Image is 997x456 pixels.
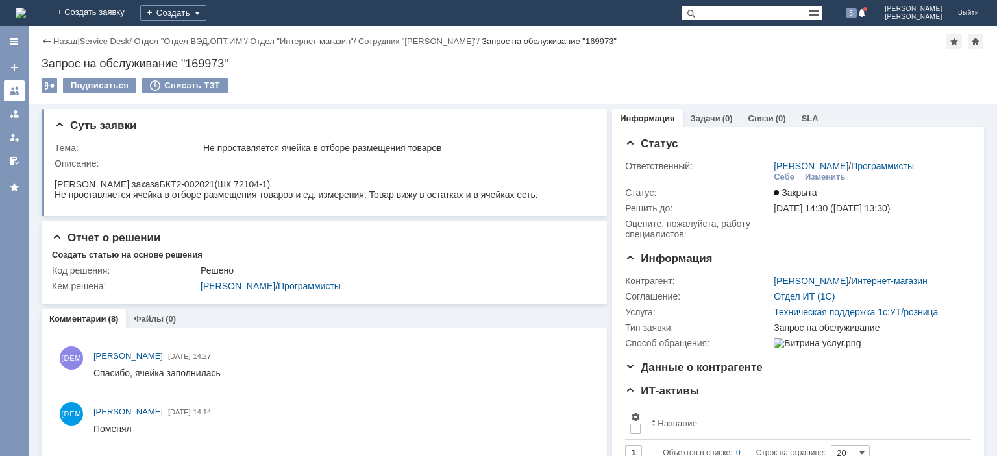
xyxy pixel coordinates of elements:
div: Соглашение: [625,291,771,302]
div: | [77,36,79,45]
a: Назад [53,36,77,46]
a: Сотрудник "[PERSON_NAME]" [358,36,477,46]
div: Название [658,418,697,428]
div: Сделать домашней страницей [968,34,983,49]
div: Создать статью на основе решения [52,250,203,260]
span: (ШК 72104-1) [160,10,216,21]
div: (0) [166,314,176,324]
div: / [134,36,250,46]
a: Отдел ИТ (1С) [774,291,835,302]
div: Код решения: [52,265,198,276]
div: Контрагент: [625,276,771,286]
div: Себе [774,172,794,182]
div: Запрос на обслуживание "169973" [482,36,617,46]
div: / [774,161,914,171]
div: Не проставляется ячейка в отборе размещения товаров [203,143,589,153]
div: / [80,36,134,46]
a: [PERSON_NAME] [774,161,848,171]
div: Статус: [625,187,771,198]
a: Связи [748,114,774,123]
img: Витрина услуг.png [774,338,861,348]
div: Тип заявки: [625,322,771,333]
a: Программисты [851,161,914,171]
a: Техническая поддержка 1с:УТ/розница [774,307,938,317]
span: Закрыта [774,187,817,198]
div: (0) [722,114,733,123]
div: Кем решена: [52,281,198,291]
a: Отдел "Интернет-магазин" [250,36,354,46]
div: / [250,36,358,46]
span: 14:14 [193,408,212,416]
div: Oцените, пожалуйста, работу специалистов: [625,219,771,239]
div: Услуга: [625,307,771,317]
span: Расширенный поиск [809,6,822,18]
a: SLA [802,114,819,123]
span: Настройки [630,412,641,422]
a: [PERSON_NAME] [774,276,848,286]
a: Задачи [691,114,720,123]
a: Заявки в моей ответственности [4,104,25,125]
a: Файлы [134,314,164,324]
th: Название [646,407,961,440]
div: Решено [201,265,589,276]
div: Описание: [55,158,591,169]
div: Запрос на обслуживание "169973" [42,57,984,70]
div: Решить до: [625,203,771,213]
div: (0) [776,114,786,123]
div: Добавить в избранное [946,34,962,49]
span: 5 [846,8,857,18]
a: Перейти на домашнюю страницу [16,8,26,18]
div: / [201,281,589,291]
a: Комментарии [49,314,106,324]
div: Работа с массовостью [42,78,57,93]
a: Мои согласования [4,150,25,171]
span: [PERSON_NAME] [93,351,163,361]
a: [PERSON_NAME] [201,281,275,291]
span: [PERSON_NAME] [885,5,942,13]
div: Ответственный: [625,161,771,171]
div: Запрос на обслуживание [774,322,965,333]
span: [PERSON_NAME] [93,407,163,416]
span: [DATE] [168,352,191,360]
span: [DATE] 14:30 ([DATE] 13:30) [774,203,890,213]
span: ИТ-активы [625,385,699,397]
div: / [774,276,928,286]
span: Суть заявки [55,119,136,132]
a: [PERSON_NAME] [93,405,163,418]
a: Заявки на командах [4,80,25,101]
a: Отдел "Отдел ВЭД,ОПТ,ИМ" [134,36,245,46]
span: [DATE] [168,408,191,416]
span: Данные о контрагенте [625,361,763,374]
span: Статус [625,138,678,150]
div: (8) [108,314,119,324]
div: / [358,36,482,46]
img: logo [16,8,26,18]
a: Мои заявки [4,127,25,148]
div: Тема: [55,143,201,153]
div: Изменить [805,172,846,182]
a: [PERSON_NAME] [93,350,163,363]
span: [PERSON_NAME] [885,13,942,21]
a: Программисты [278,281,341,291]
div: Создать [140,5,206,21]
span: 14:27 [193,352,212,360]
div: Способ обращения: [625,338,771,348]
span: Отчет о решении [52,232,160,244]
a: Информация [620,114,674,123]
a: Service Desk [80,36,130,46]
a: Интернет-магазин [851,276,928,286]
a: Создать заявку [4,57,25,78]
span: Информация [625,252,712,265]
